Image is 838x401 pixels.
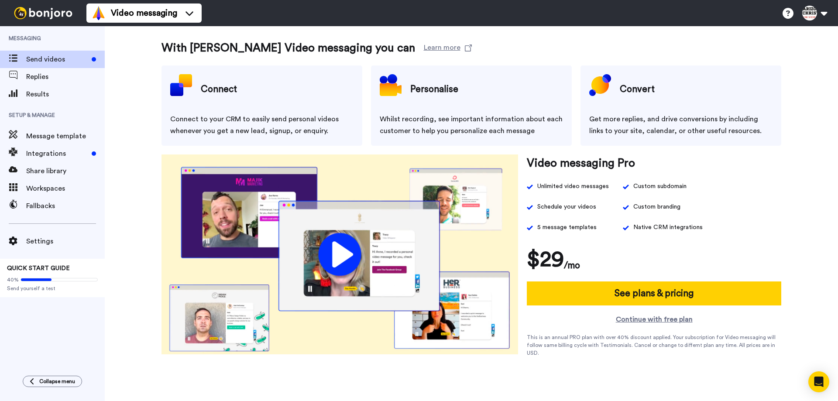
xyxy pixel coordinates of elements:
span: Schedule your videos [537,201,596,213]
div: Get more replies, and drive conversions by including links to your site, calendar, or other usefu... [589,113,773,137]
span: Video messaging [111,7,177,19]
span: Custom branding [633,201,680,213]
div: Whilst recording, see important information about each customer to help you personalize each message [380,113,563,137]
h4: Personalise [410,79,458,100]
button: Collapse menu [23,376,82,387]
span: Replies [26,72,105,82]
span: 40% [7,276,19,283]
span: Integrations [26,148,88,159]
span: Share library [26,166,105,176]
div: Connect to your CRM to easily send personal videos whenever you get a new lead, signup, or enquiry. [170,113,354,137]
h4: See plans & pricing [615,286,694,301]
h4: /mo [564,258,580,273]
span: Collapse menu [39,378,75,385]
span: Results [26,89,105,99]
span: Send videos [26,54,88,65]
span: 5 message templates [537,222,597,233]
img: bj-logo-header-white.svg [10,7,76,19]
span: Fallbacks [26,201,105,211]
span: Message template [26,131,105,141]
span: Native CRM integrations [633,222,703,233]
h3: Video messaging Pro [527,154,635,172]
span: QUICK START GUIDE [7,265,70,271]
a: Continue with free plan [527,314,782,325]
img: vm-color.svg [92,6,106,20]
h4: Connect [201,79,237,100]
h1: $29 [527,247,564,273]
div: Unlimited video messages [537,181,609,192]
span: Send yourself a test [7,285,98,292]
div: Custom subdomain [633,181,687,192]
div: Open Intercom Messenger [808,371,829,392]
span: Workspaces [26,183,105,194]
a: Learn more [424,39,472,57]
h4: Convert [620,79,655,100]
div: This is an annual PRO plan with over 40% discount applied. Your subscription for Video messaging ... [527,333,782,357]
div: Learn more [424,42,460,51]
h3: With [PERSON_NAME] Video messaging you can [161,39,415,57]
span: Settings [26,236,105,247]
